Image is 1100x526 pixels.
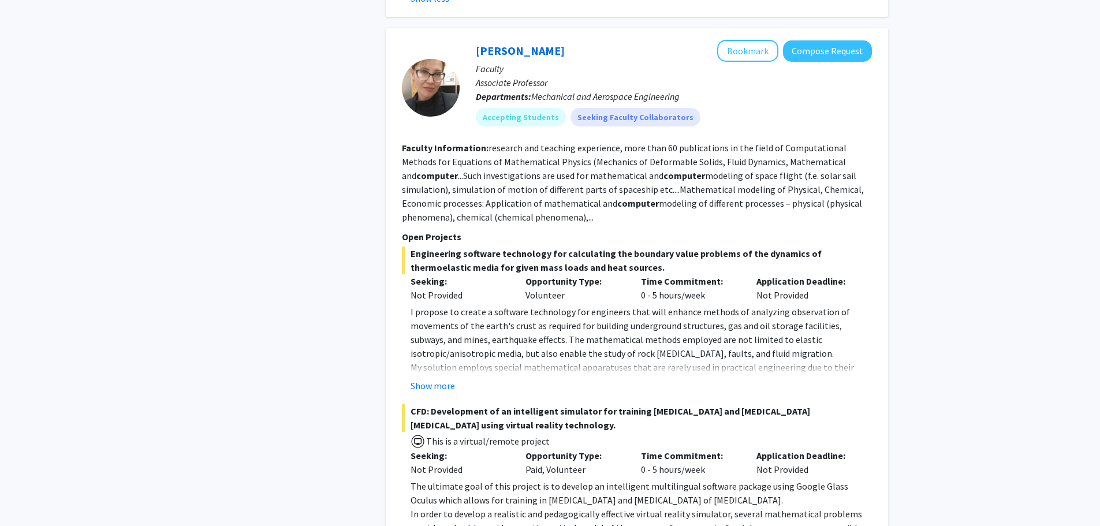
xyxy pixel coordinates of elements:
[641,274,739,288] p: Time Commitment:
[663,170,705,181] b: computer
[411,379,455,393] button: Show more
[411,360,872,457] p: My solution employs special mathematical apparatuses that are rarely used in practical engineerin...
[748,449,863,476] div: Not Provided
[9,474,49,517] iframe: Chat
[425,435,550,447] span: This is a virtual/remote project
[717,40,778,62] button: Add Bakhyt Alipova to Bookmarks
[617,197,659,209] b: computer
[632,449,748,476] div: 0 - 5 hours/week
[783,40,872,62] button: Compose Request to Bakhyt Alipova
[411,274,509,288] p: Seeking:
[517,449,632,476] div: Paid, Volunteer
[411,479,872,507] p: The ultimate goal of this project is to develop an intelligent multilingual software package usin...
[517,274,632,302] div: Volunteer
[476,76,872,89] p: Associate Professor
[411,305,872,360] p: I propose to create a software technology for engineers that will enhance methods of analyzing ob...
[748,274,863,302] div: Not Provided
[402,142,864,223] fg-read-more: research and teaching experience, more than 60 publications in the field of Computational Methods...
[416,170,458,181] b: computer
[402,247,872,274] span: Engineering software technology for calculating the boundary value problems of the dynamics of th...
[525,449,624,462] p: Opportunity Type:
[570,108,700,126] mat-chip: Seeking Faculty Collaborators
[531,91,680,102] span: Mechanical and Aerospace Engineering
[411,462,509,476] div: Not Provided
[476,91,531,102] b: Departments:
[476,62,872,76] p: Faculty
[402,230,872,244] p: Open Projects
[632,274,748,302] div: 0 - 5 hours/week
[402,142,489,154] b: Faculty Information:
[411,449,509,462] p: Seeking:
[476,108,566,126] mat-chip: Accepting Students
[641,449,739,462] p: Time Commitment:
[756,274,855,288] p: Application Deadline:
[411,288,509,302] div: Not Provided
[476,43,565,58] a: [PERSON_NAME]
[402,404,872,432] span: CFD: Development of an intelligent simulator for training [MEDICAL_DATA] and [MEDICAL_DATA] [MEDI...
[525,274,624,288] p: Opportunity Type:
[756,449,855,462] p: Application Deadline:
